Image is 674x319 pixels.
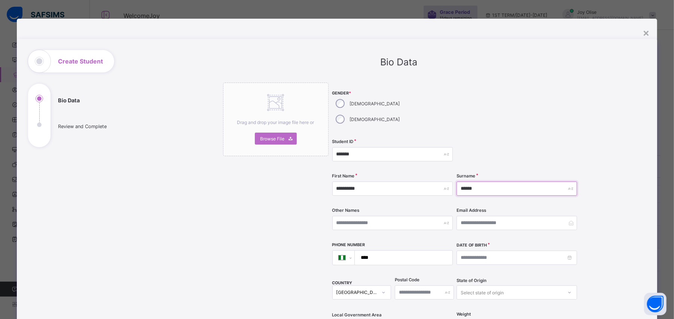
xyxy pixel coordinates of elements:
div: Drag and drop your image file here orBrowse File [223,83,329,156]
div: × [643,26,650,39]
span: Browse File [260,136,285,142]
span: Local Government Area [332,312,382,318]
label: Other Names [332,208,360,213]
div: Select state of origin [461,285,504,300]
label: Surname [457,173,475,179]
span: COUNTRY [332,281,353,285]
h1: Create Student [58,58,103,64]
label: [DEMOGRAPHIC_DATA] [350,101,400,106]
span: State of Origin [457,278,487,283]
label: Email Address [457,208,486,213]
label: Phone Number [332,242,365,247]
label: [DEMOGRAPHIC_DATA] [350,117,400,122]
label: Postal Code [395,277,420,282]
span: Gender [332,91,453,96]
span: Drag and drop your image file here or [237,120,314,125]
div: [GEOGRAPHIC_DATA] [336,290,378,295]
span: Bio Data [380,56,417,68]
button: Open asap [644,293,667,315]
label: Weight [457,312,471,317]
label: Student ID [332,139,354,144]
label: First Name [332,173,355,179]
label: Date of Birth [457,243,487,248]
